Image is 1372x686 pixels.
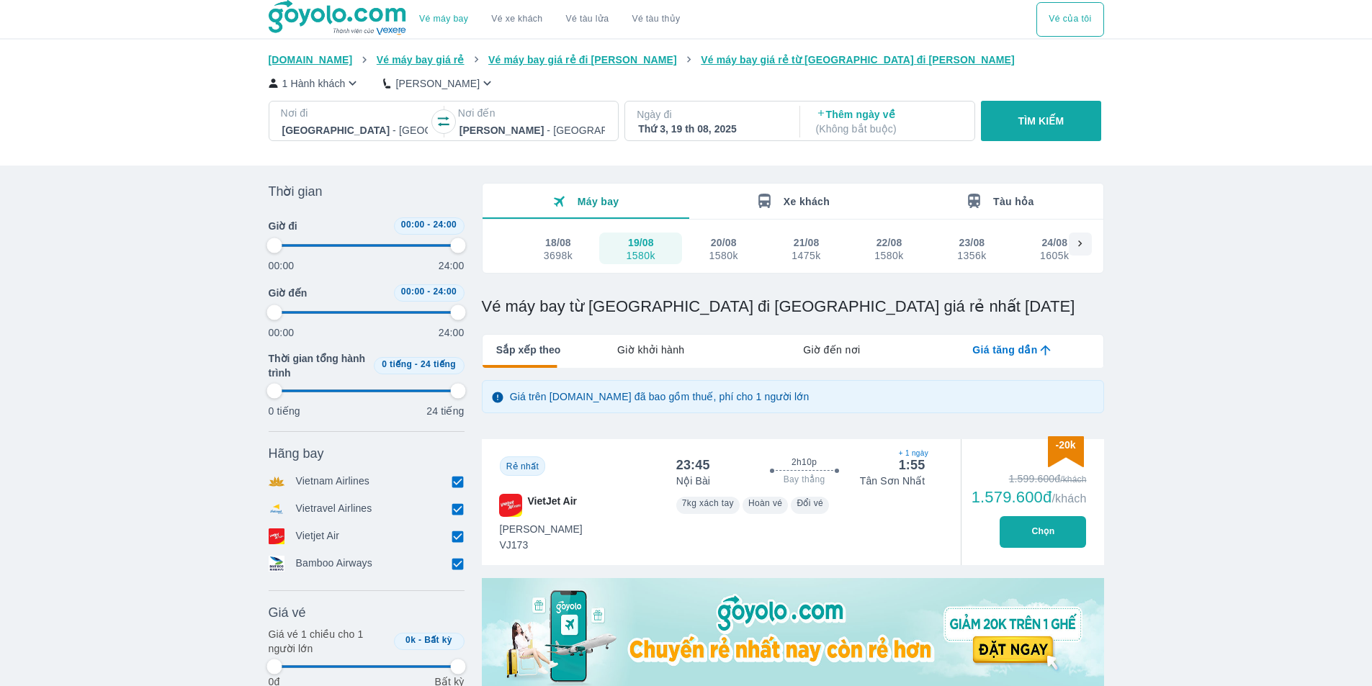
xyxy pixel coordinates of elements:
[424,635,452,645] span: Bất kỳ
[794,235,820,250] div: 21/08
[1036,2,1103,37] div: choose transportation mode
[296,474,370,489] p: Vietnam Airlines
[282,76,346,91] p: 1 Hành khách
[296,556,372,572] p: Bamboo Airways
[816,107,961,136] p: Thêm ngày về
[401,286,425,297] span: 00:00
[1036,2,1103,37] button: Vé của tôi
[578,196,619,207] span: Máy bay
[269,286,308,300] span: Giờ đến
[874,250,903,261] div: 1580k
[269,258,295,273] p: 00:00
[560,335,1103,365] div: lab API tabs example
[1040,250,1069,261] div: 1605k
[401,220,425,230] span: 00:00
[488,54,677,66] span: Vé máy bay giá rẻ đi [PERSON_NAME]
[269,627,388,656] p: Giá vé 1 chiều cho 1 người lớn
[383,76,495,91] button: [PERSON_NAME]
[1041,235,1067,250] div: 24/08
[981,101,1101,141] button: TÌM KIẾM
[269,54,353,66] span: [DOMAIN_NAME]
[433,286,457,297] span: 24:00
[269,183,323,200] span: Thời gian
[899,448,925,459] span: + 1 ngày
[281,106,429,120] p: Nơi đi
[803,343,860,357] span: Giờ đến nơi
[421,359,456,369] span: 24 tiếng
[748,498,783,508] span: Hoàn vé
[792,456,817,468] span: 2h10p
[1052,492,1086,505] span: /khách
[499,494,522,517] img: VJ
[797,498,823,508] span: Đổi vé
[506,461,539,471] span: Rẻ nhất
[418,635,421,645] span: -
[682,498,734,508] span: 7kg xách tay
[628,235,654,250] div: 19/08
[638,122,784,136] div: Thứ 3, 19 th 08, 2025
[377,54,465,66] span: Vé máy bay giá rẻ
[496,343,561,357] span: Sắp xếp theo
[269,404,300,418] p: 0 tiếng
[269,219,297,233] span: Giờ đi
[972,489,1087,506] div: 1.579.600đ
[427,286,430,297] span: -
[269,53,1104,67] nav: breadcrumb
[1048,436,1084,467] img: discount
[419,14,468,24] a: Vé máy bay
[269,76,361,91] button: 1 Hành khách
[784,196,830,207] span: Xe khách
[627,250,655,261] div: 1580k
[296,501,372,517] p: Vietravel Airlines
[876,235,902,250] div: 22/08
[426,404,464,418] p: 24 tiếng
[899,456,925,474] div: 1:55
[816,122,961,136] p: ( Không bắt buộc )
[545,235,571,250] div: 18/08
[617,343,684,357] span: Giờ khởi hành
[382,359,412,369] span: 0 tiếng
[408,2,691,37] div: choose transportation mode
[701,54,1015,66] span: Vé máy bay giá rẻ từ [GEOGRAPHIC_DATA] đi [PERSON_NAME]
[792,250,820,261] div: 1475k
[959,235,985,250] div: 23/08
[711,235,737,250] div: 20/08
[1000,516,1086,548] button: Chọn
[972,343,1037,357] span: Giá tăng dần
[296,528,340,544] p: Vietjet Air
[637,107,785,122] p: Ngày đi
[510,389,810,404] p: Giá trên [DOMAIN_NAME] đã bao gồm thuế, phí cho 1 người lớn
[1018,114,1064,128] p: TÌM KIẾM
[269,325,295,340] p: 00:00
[395,76,480,91] p: [PERSON_NAME]
[555,2,621,37] a: Vé tàu lửa
[528,494,577,517] span: VietJet Air
[269,604,306,621] span: Giá vé
[544,250,573,261] div: 3698k
[972,471,1087,486] div: 1.599.600đ
[1055,439,1075,451] span: -20k
[269,445,324,462] span: Hãng bay
[269,351,368,380] span: Thời gian tổng hành trình
[620,2,691,37] button: Vé tàu thủy
[439,258,465,273] p: 24:00
[439,325,465,340] p: 24:00
[427,220,430,230] span: -
[957,250,986,261] div: 1356k
[482,297,1104,317] h1: Vé máy bay từ [GEOGRAPHIC_DATA] đi [GEOGRAPHIC_DATA] giá rẻ nhất [DATE]
[500,522,583,536] span: [PERSON_NAME]
[676,474,710,488] p: Nội Bài
[676,456,710,474] div: 23:45
[415,359,418,369] span: -
[433,220,457,230] span: 24:00
[860,474,925,488] p: Tân Sơn Nhất
[500,538,583,552] span: VJ173
[993,196,1034,207] span: Tàu hỏa
[709,250,737,261] div: 1580k
[491,14,542,24] a: Vé xe khách
[405,635,416,645] span: 0k
[458,106,606,120] p: Nơi đến
[517,233,1069,264] div: scrollable day and price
